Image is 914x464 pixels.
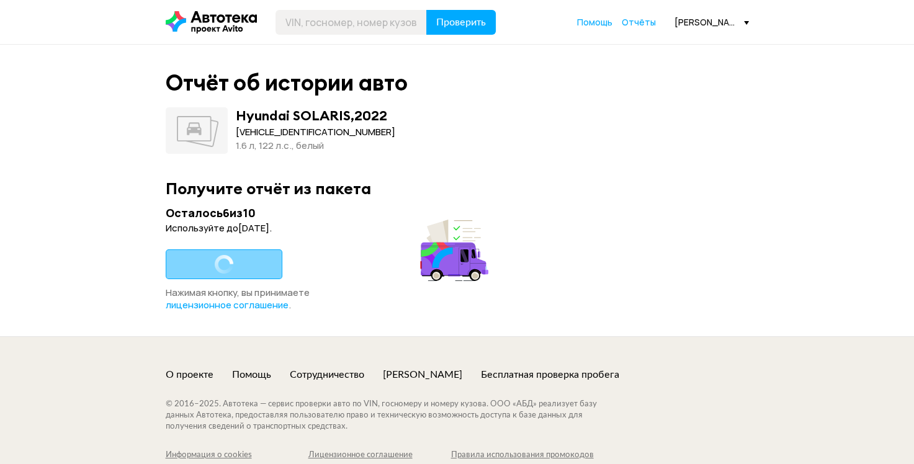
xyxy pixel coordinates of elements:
a: Отчёты [622,16,656,29]
span: Отчёты [622,16,656,28]
a: Помощь [232,368,271,381]
div: Осталось 6 из 10 [166,205,492,221]
button: Проверить [426,10,496,35]
div: © 2016– 2025 . Автотека — сервис проверки авто по VIN, госномеру и номеру кузова. ООО «АБД» реали... [166,399,622,432]
div: Получите отчёт из пакета [166,179,749,198]
a: Правила использования промокодов [451,450,594,461]
div: Hyundai SOLARIS , 2022 [236,107,387,123]
div: Используйте до [DATE] . [166,222,492,234]
a: Помощь [577,16,612,29]
a: Информация о cookies [166,450,308,461]
a: Бесплатная проверка пробега [481,368,619,381]
div: 1.6 л, 122 л.c., белый [236,139,395,153]
span: Помощь [577,16,612,28]
span: Нажимая кнопку, вы принимаете . [166,286,310,311]
span: Проверить [436,17,486,27]
a: [PERSON_NAME] [383,368,462,381]
a: О проекте [166,368,213,381]
div: Отчёт об истории авто [166,69,408,96]
div: [PERSON_NAME][EMAIL_ADDRESS][DOMAIN_NAME] [674,16,749,28]
input: VIN, госномер, номер кузова [276,10,427,35]
a: лицензионное соглашение [166,299,289,311]
div: [VEHICLE_IDENTIFICATION_NUMBER] [236,125,395,139]
a: Сотрудничество [290,368,364,381]
a: Лицензионное соглашение [308,450,451,461]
